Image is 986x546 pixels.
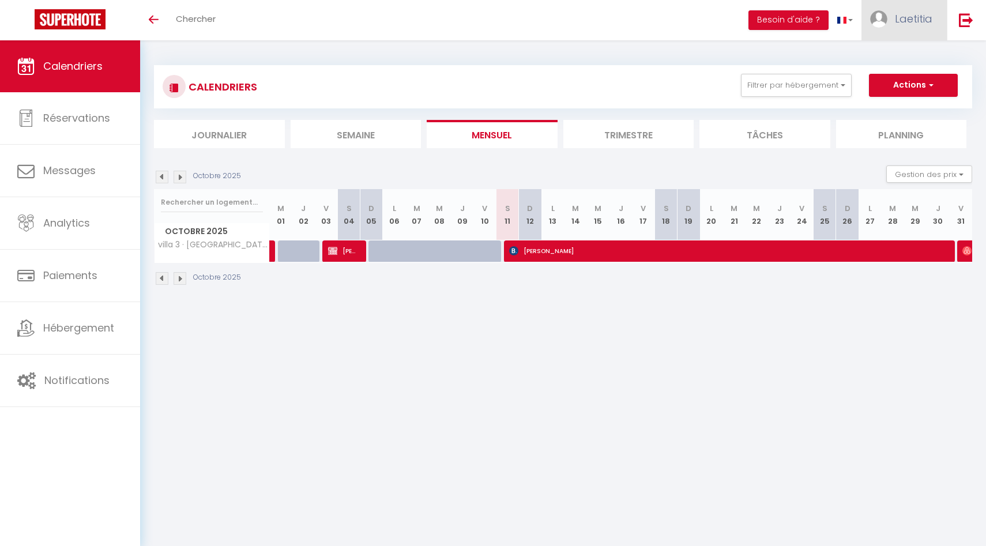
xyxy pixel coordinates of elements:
th: 28 [882,189,904,240]
img: logout [959,13,973,27]
abbr: V [958,203,964,214]
abbr: J [936,203,940,214]
li: Trimestre [563,120,694,148]
th: 11 [496,189,518,240]
th: 19 [678,189,700,240]
th: 01 [270,189,292,240]
abbr: J [619,203,623,214]
abbr: L [393,203,396,214]
button: Besoin d'aide ? [748,10,829,30]
abbr: S [664,203,669,214]
abbr: M [277,203,284,214]
abbr: V [799,203,804,214]
abbr: D [527,203,533,214]
span: Messages [43,163,96,178]
li: Journalier [154,120,285,148]
th: 18 [655,189,678,240]
li: Planning [836,120,967,148]
span: Octobre 2025 [155,223,269,240]
abbr: M [594,203,601,214]
span: Laetitia [895,12,932,26]
span: Analytics [43,216,90,230]
th: 09 [451,189,473,240]
abbr: D [686,203,691,214]
th: 27 [859,189,881,240]
abbr: S [347,203,352,214]
th: 05 [360,189,383,240]
p: Octobre 2025 [193,272,241,283]
abbr: J [301,203,306,214]
th: 22 [746,189,768,240]
li: Tâches [699,120,830,148]
th: 29 [904,189,927,240]
span: Paiements [43,268,97,283]
abbr: S [505,203,510,214]
th: 14 [564,189,586,240]
span: [PERSON_NAME] [328,240,358,262]
th: 08 [428,189,451,240]
th: 30 [927,189,949,240]
abbr: D [845,203,850,214]
abbr: M [753,203,760,214]
button: Gestion des prix [886,165,972,183]
th: 03 [315,189,337,240]
th: 13 [541,189,564,240]
span: Chercher [176,13,216,25]
abbr: J [777,203,782,214]
span: villa 3 · [GEOGRAPHIC_DATA] 3 : 4*, 2 min de la plage et du centre [156,240,272,249]
input: Rechercher un logement... [161,192,263,213]
abbr: L [710,203,713,214]
li: Mensuel [427,120,558,148]
th: 23 [768,189,791,240]
abbr: M [413,203,420,214]
p: Octobre 2025 [193,171,241,182]
img: Super Booking [35,9,106,29]
th: 04 [337,189,360,240]
button: Actions [869,74,958,97]
abbr: V [323,203,329,214]
th: 02 [292,189,315,240]
span: Réservations [43,111,110,125]
th: 06 [383,189,405,240]
abbr: V [482,203,487,214]
abbr: V [641,203,646,214]
span: [PERSON_NAME] [509,240,944,262]
abbr: M [436,203,443,214]
abbr: J [460,203,465,214]
th: 21 [722,189,745,240]
abbr: M [731,203,737,214]
span: Hébergement [43,321,114,335]
th: 31 [949,189,972,240]
img: ... [870,10,887,28]
button: Filtrer par hébergement [741,74,852,97]
abbr: L [868,203,872,214]
th: 10 [473,189,496,240]
th: 20 [700,189,722,240]
abbr: M [912,203,919,214]
span: Calendriers [43,59,103,73]
th: 26 [836,189,859,240]
abbr: M [572,203,579,214]
abbr: D [368,203,374,214]
abbr: L [551,203,555,214]
th: 17 [632,189,654,240]
th: 07 [405,189,428,240]
th: 12 [519,189,541,240]
h3: CALENDRIERS [186,74,257,100]
abbr: S [822,203,827,214]
abbr: M [889,203,896,214]
th: 16 [609,189,632,240]
th: 24 [791,189,813,240]
th: 15 [587,189,609,240]
th: 25 [814,189,836,240]
span: Notifications [44,373,110,387]
li: Semaine [291,120,422,148]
